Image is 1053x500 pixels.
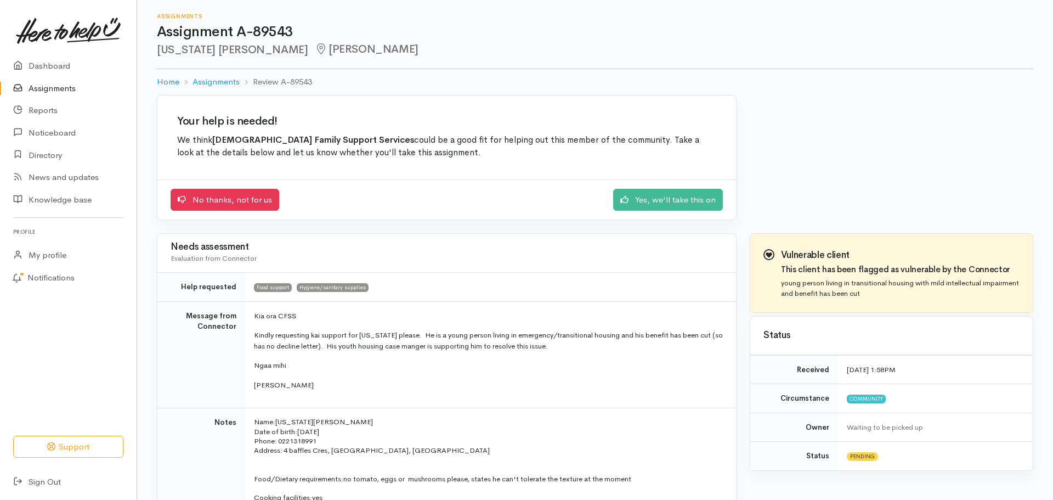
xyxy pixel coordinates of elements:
[254,474,343,484] span: Food/Dietary requirements:
[847,395,886,403] span: Community
[157,24,1033,40] h1: Assignment A-89543
[254,380,723,391] p: [PERSON_NAME]
[314,42,418,56] span: [PERSON_NAME]
[254,446,282,455] span: Address:
[847,452,878,461] span: Pending
[254,427,297,436] span: Date of birth:
[613,189,723,211] a: Yes, we'll take this on
[297,283,369,292] span: Hygiene/sanitary supplies
[212,134,414,145] b: [DEMOGRAPHIC_DATA] Family Support Services
[171,189,279,211] a: No thanks, not for us
[297,427,319,436] span: [DATE]
[157,76,179,88] a: Home
[254,417,275,426] span: Name:
[343,474,631,484] span: no tomato, eggs or mushrooms please, states he can't tolerate the texture at the moment
[13,436,123,458] button: Support
[275,417,373,426] span: [US_STATE][PERSON_NAME]
[781,250,1020,261] h3: Vulnerable client
[847,365,896,374] time: [DATE] 1:58PM
[177,115,716,127] h2: Your help is needed!
[171,254,257,263] span: Evaluation from Connector
[157,43,1033,56] h2: [US_STATE] [PERSON_NAME]
[254,436,277,446] span: Phone:
[750,413,838,442] td: Owner
[781,278,1020,299] p: young person living in transitional housing with mild intellectual impairment and benefit has bee...
[193,76,240,88] a: Assignments
[157,69,1033,95] nav: breadcrumb
[750,442,838,470] td: Status
[254,360,723,371] p: Ngaa mihi
[278,436,316,446] span: 0221318991
[763,330,1020,341] h3: Status
[171,242,723,252] h3: Needs assessment
[157,301,245,408] td: Message from Connector
[13,224,123,239] h6: Profile
[157,13,1033,19] h6: Assignments
[157,273,245,302] td: Help requested
[781,265,1020,274] h4: This client has been flagged as vulnerable by the Connector
[254,283,292,292] span: Food support
[254,330,723,351] p: Kindly requesting kai support for [US_STATE] please. He is a young person living in emergency/tra...
[847,422,1020,433] div: Waiting to be picked up
[750,384,838,413] td: Circumstance
[254,311,723,322] p: Kia ora CFSS
[750,355,838,384] td: Received
[177,134,716,160] p: We think could be a good fit for helping out this member of the community. Take a look at the det...
[240,76,312,88] li: Review A-89543
[284,446,490,455] span: 4 baffles Cres, [GEOGRAPHIC_DATA], [GEOGRAPHIC_DATA]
